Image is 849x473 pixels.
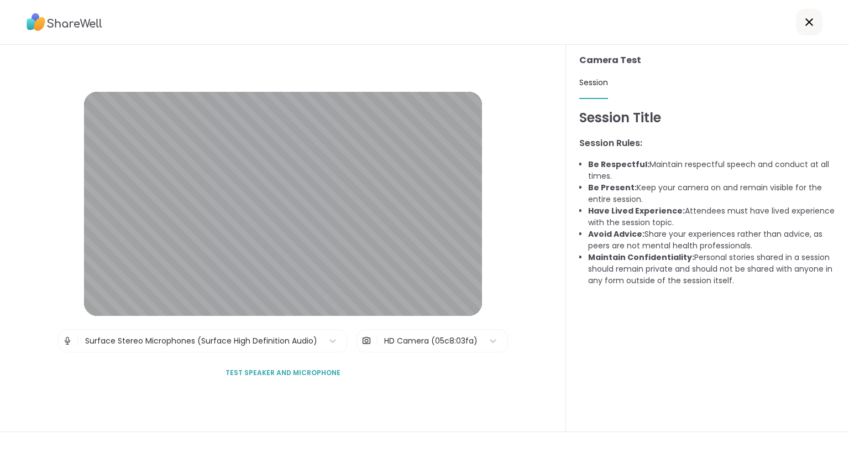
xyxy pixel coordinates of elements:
[588,182,637,193] b: Be Present:
[384,335,478,347] div: HD Camera (05c8:03fa)
[588,228,836,252] li: Share your experiences rather than advice, as peers are not mental health professionals.
[588,228,644,240] b: Avoid Advice:
[588,159,836,182] li: Maintain respectful speech and conduct at all times.
[85,335,317,347] div: Surface Stereo Microphones (Surface High Definition Audio)
[579,77,608,88] span: Session
[588,205,685,216] b: Have Lived Experience:
[588,252,694,263] b: Maintain Confidentiality:
[221,361,345,384] button: Test speaker and microphone
[361,330,371,352] img: Camera
[579,137,836,150] h3: Session Rules:
[588,205,836,228] li: Attendees must have lived experience with the session topic.
[579,54,836,67] h3: Camera Test
[588,252,836,287] li: Personal stories shared in a session should remain private and should not be shared with anyone i...
[62,330,72,352] img: Microphone
[376,330,379,352] span: |
[77,330,80,352] span: |
[588,159,649,170] b: Be Respectful:
[588,182,836,205] li: Keep your camera on and remain visible for the entire session.
[579,108,836,128] h1: Session Title
[27,9,102,35] img: ShareWell Logo
[226,368,340,378] span: Test speaker and microphone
